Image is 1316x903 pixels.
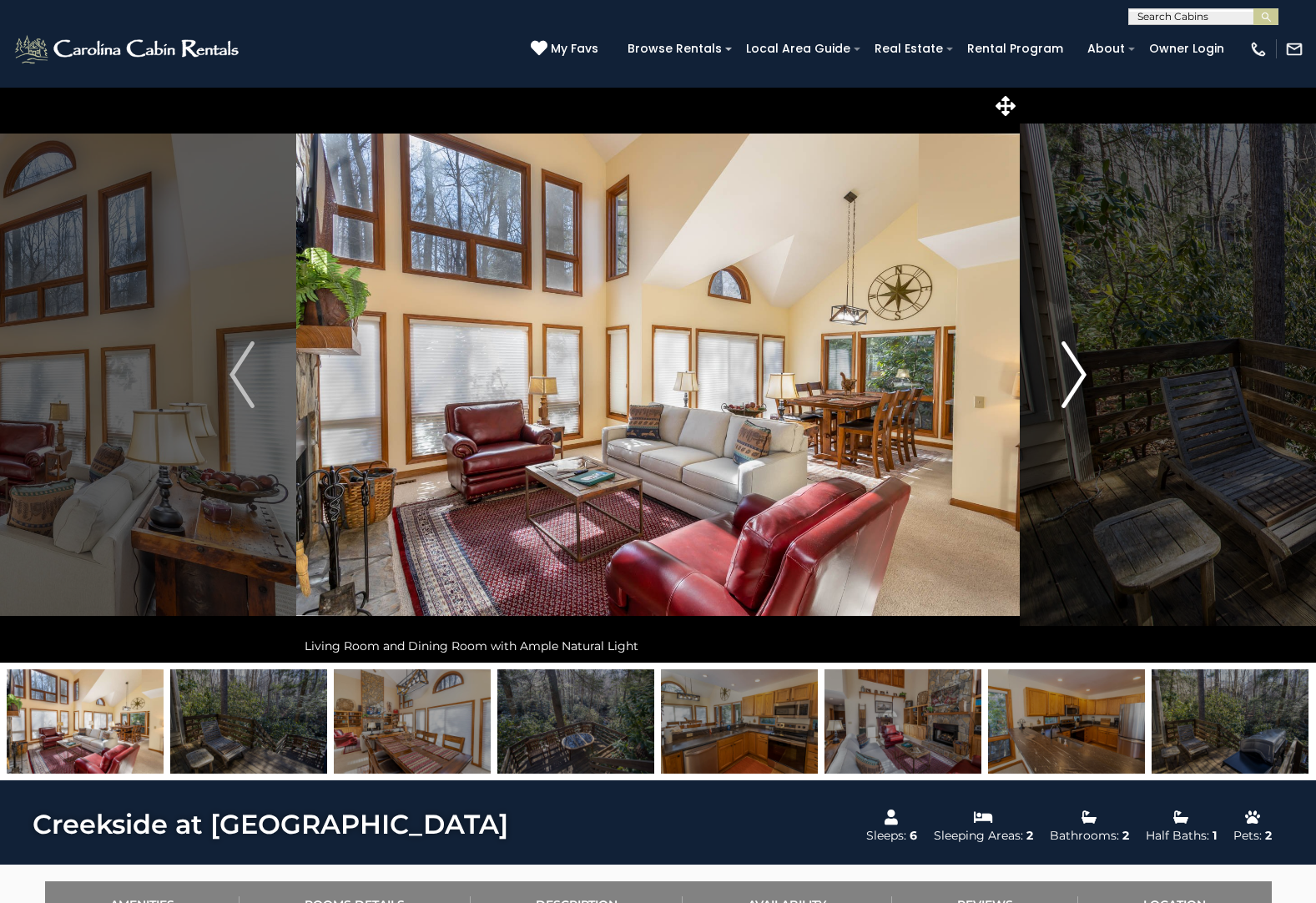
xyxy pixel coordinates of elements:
[824,669,981,774] img: 163275304
[1079,36,1133,62] a: About
[531,40,603,58] a: My Favs
[1249,40,1268,58] img: phone-regular-white.png
[188,87,296,663] button: Previous
[551,40,598,58] span: My Favs
[170,669,327,774] img: 163275301
[959,36,1071,62] a: Rental Program
[334,669,491,774] img: 163275307
[1020,87,1128,663] button: Next
[7,669,164,774] img: 163275300
[497,669,654,774] img: 163275302
[1285,40,1303,58] img: mail-regular-white.png
[13,33,244,66] img: White-1-2.png
[619,36,730,62] a: Browse Rentals
[661,669,818,774] img: 163275303
[988,669,1145,774] img: 163275305
[1152,669,1308,774] img: 163275306
[229,341,255,408] img: arrow
[866,36,951,62] a: Real Estate
[296,629,1020,663] div: Living Room and Dining Room with Ample Natural Light
[738,36,859,62] a: Local Area Guide
[1061,341,1087,408] img: arrow
[1141,36,1233,62] a: Owner Login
